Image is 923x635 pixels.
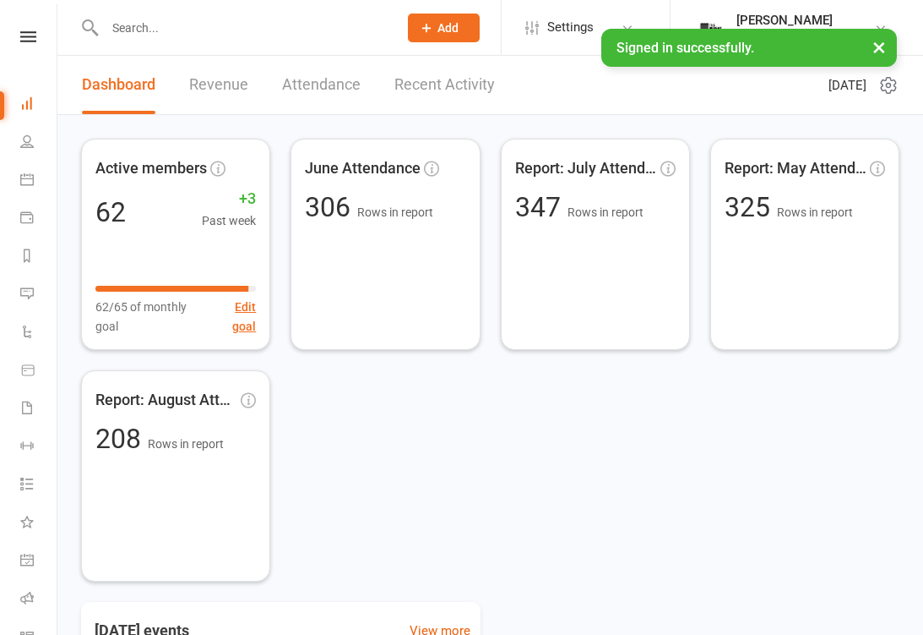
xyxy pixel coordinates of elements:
a: Reports [20,238,58,276]
a: General attendance kiosk mode [20,543,58,581]
a: Product Sales [20,353,58,391]
a: Calendar [20,162,58,200]
a: Dashboard [20,86,58,124]
div: [PERSON_NAME] [736,13,833,28]
span: 347 [515,191,567,223]
div: 62 [95,199,126,226]
a: Revenue [189,56,248,114]
a: What's New [20,505,58,543]
a: Dashboard [82,56,155,114]
span: 208 [95,423,148,455]
span: Rows in report [148,437,224,451]
span: Rows in report [567,205,643,219]
span: Report: August Attendance [95,388,237,413]
span: 325 [725,191,777,223]
button: × [864,29,894,65]
span: Report: May Attendance [725,156,866,181]
a: Payments [20,200,58,238]
div: The Weight Rm [736,28,833,43]
span: June Attendance [305,156,421,181]
span: Past week [202,211,256,230]
span: [DATE] [828,75,866,96]
a: Recent Activity [394,56,495,114]
button: Add [408,14,480,42]
span: 62/65 of monthly goal [95,298,209,336]
a: Attendance [282,56,361,114]
span: Report: July Attendance [515,156,657,181]
img: thumb_image1749576563.png [694,11,728,45]
span: 306 [305,191,357,223]
input: Search... [100,16,386,40]
span: Add [437,21,459,35]
span: Settings [547,8,594,47]
a: Roll call kiosk mode [20,581,58,619]
span: Rows in report [777,205,853,219]
button: Edit goal [209,298,256,336]
a: People [20,124,58,162]
span: +3 [202,187,256,211]
span: Signed in successfully. [616,40,754,56]
span: Active members [95,156,207,181]
span: Rows in report [357,205,433,219]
